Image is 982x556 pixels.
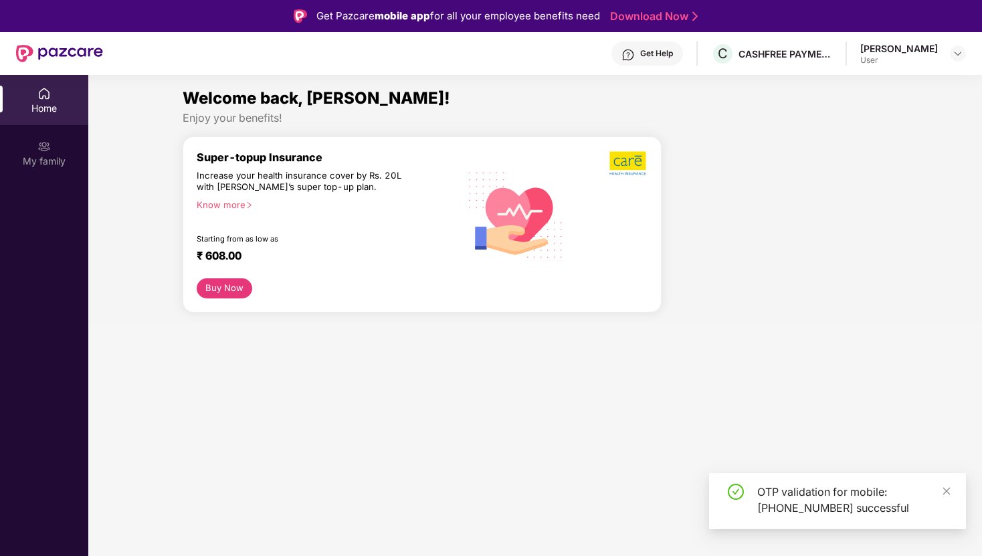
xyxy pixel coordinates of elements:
img: svg+xml;base64,PHN2ZyB4bWxucz0iaHR0cDovL3d3dy53My5vcmcvMjAwMC9zdmciIHhtbG5zOnhsaW5rPSJodHRwOi8vd3... [460,157,573,271]
div: Enjoy your benefits! [183,111,888,125]
div: User [860,55,938,66]
img: svg+xml;base64,PHN2ZyBpZD0iRHJvcGRvd24tMzJ4MzIiIHhtbG5zPSJodHRwOi8vd3d3LnczLm9yZy8yMDAwL3N2ZyIgd2... [953,48,963,59]
div: ₹ 608.00 [197,249,446,265]
img: svg+xml;base64,PHN2ZyBpZD0iSG9tZSIgeG1sbnM9Imh0dHA6Ly93d3cudzMub3JnLzIwMDAvc3ZnIiB3aWR0aD0iMjAiIG... [37,87,51,100]
img: svg+xml;base64,PHN2ZyBpZD0iSGVscC0zMngzMiIgeG1sbnM9Imh0dHA6Ly93d3cudzMub3JnLzIwMDAvc3ZnIiB3aWR0aD... [621,48,635,62]
div: OTP validation for mobile: [PHONE_NUMBER] successful [757,484,950,516]
div: Starting from as low as [197,234,403,244]
span: check-circle [728,484,744,500]
span: right [246,201,253,209]
div: CASHFREE PAYMENTS INDIA PVT. LTD. [739,48,832,60]
a: Download Now [610,9,694,23]
div: [PERSON_NAME] [860,42,938,55]
strong: mobile app [375,9,430,22]
div: Increase your health insurance cover by Rs. 20L with [PERSON_NAME]’s super top-up plan. [197,170,402,193]
img: New Pazcare Logo [16,45,103,62]
div: Get Help [640,48,673,59]
div: Get Pazcare for all your employee benefits need [316,8,600,24]
img: svg+xml;base64,PHN2ZyB3aWR0aD0iMjAiIGhlaWdodD0iMjAiIHZpZXdCb3g9IjAgMCAyMCAyMCIgZmlsbD0ibm9uZSIgeG... [37,140,51,153]
span: Welcome back, [PERSON_NAME]! [183,88,450,108]
span: C [718,45,728,62]
img: b5dec4f62d2307b9de63beb79f102df3.png [609,151,648,176]
button: Buy Now [197,278,252,298]
div: Super-topup Insurance [197,151,460,164]
img: Stroke [692,9,698,23]
span: close [942,486,951,496]
img: Logo [294,9,307,23]
div: Know more [197,199,452,209]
